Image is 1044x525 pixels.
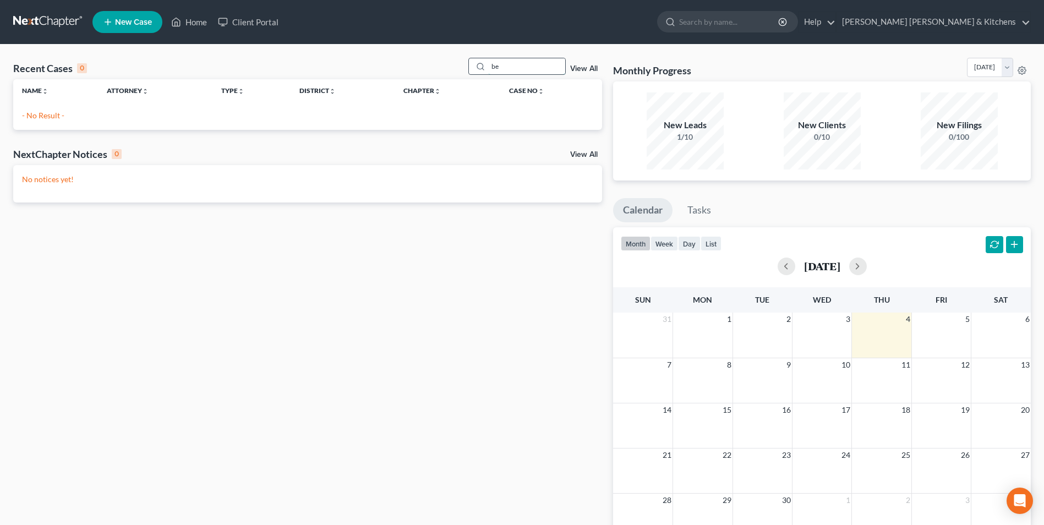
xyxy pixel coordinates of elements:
span: New Case [115,18,152,26]
span: 18 [900,403,911,417]
span: 26 [960,449,971,462]
a: View All [570,65,598,73]
span: 22 [721,449,733,462]
span: 5 [964,313,971,326]
div: New Filings [921,119,998,132]
span: Tue [755,295,769,304]
span: 21 [662,449,673,462]
span: Wed [813,295,831,304]
span: 13 [1020,358,1031,371]
div: Recent Cases [13,62,87,75]
div: New Clients [784,119,861,132]
span: 1 [726,313,733,326]
a: Client Portal [212,12,284,32]
span: 6 [1024,313,1031,326]
div: 0 [112,149,122,159]
input: Search by name... [679,12,780,32]
a: Typeunfold_more [221,86,244,95]
button: month [621,236,651,251]
span: 28 [662,494,673,507]
span: 3 [845,313,851,326]
span: 30 [781,494,792,507]
span: 8 [726,358,733,371]
span: 15 [721,403,733,417]
span: 10 [840,358,851,371]
i: unfold_more [434,88,441,95]
input: Search by name... [488,58,565,74]
button: week [651,236,678,251]
a: Help [799,12,835,32]
h2: [DATE] [804,260,840,272]
span: 7 [666,358,673,371]
div: New Leads [647,119,724,132]
i: unfold_more [142,88,149,95]
i: unfold_more [329,88,336,95]
a: Chapterunfold_more [403,86,441,95]
a: Nameunfold_more [22,86,48,95]
span: 2 [905,494,911,507]
p: No notices yet! [22,174,593,185]
button: day [678,236,701,251]
span: 3 [964,494,971,507]
a: [PERSON_NAME] [PERSON_NAME] & Kitchens [837,12,1030,32]
a: Districtunfold_more [299,86,336,95]
span: 19 [960,403,971,417]
span: 16 [781,403,792,417]
span: 14 [662,403,673,417]
div: NextChapter Notices [13,147,122,161]
div: 1/10 [647,132,724,143]
i: unfold_more [538,88,544,95]
span: 4 [905,313,911,326]
a: Tasks [677,198,721,222]
span: 9 [785,358,792,371]
a: Calendar [613,198,673,222]
div: 0/100 [921,132,998,143]
span: 2 [785,313,792,326]
p: - No Result - [22,110,593,121]
i: unfold_more [42,88,48,95]
span: Sat [994,295,1008,304]
span: Mon [693,295,712,304]
span: 1 [845,494,851,507]
span: 17 [840,403,851,417]
span: Fri [936,295,947,304]
i: unfold_more [238,88,244,95]
a: Case Nounfold_more [509,86,544,95]
span: 24 [840,449,851,462]
button: list [701,236,721,251]
span: Sun [635,295,651,304]
span: Thu [874,295,890,304]
a: Home [166,12,212,32]
span: 29 [721,494,733,507]
div: Open Intercom Messenger [1007,488,1033,514]
a: Attorneyunfold_more [107,86,149,95]
span: 31 [662,313,673,326]
a: View All [570,151,598,158]
span: 25 [900,449,911,462]
span: 27 [1020,449,1031,462]
span: 20 [1020,403,1031,417]
span: 11 [900,358,911,371]
div: 0 [77,63,87,73]
span: 12 [960,358,971,371]
div: 0/10 [784,132,861,143]
h3: Monthly Progress [613,64,691,77]
span: 23 [781,449,792,462]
